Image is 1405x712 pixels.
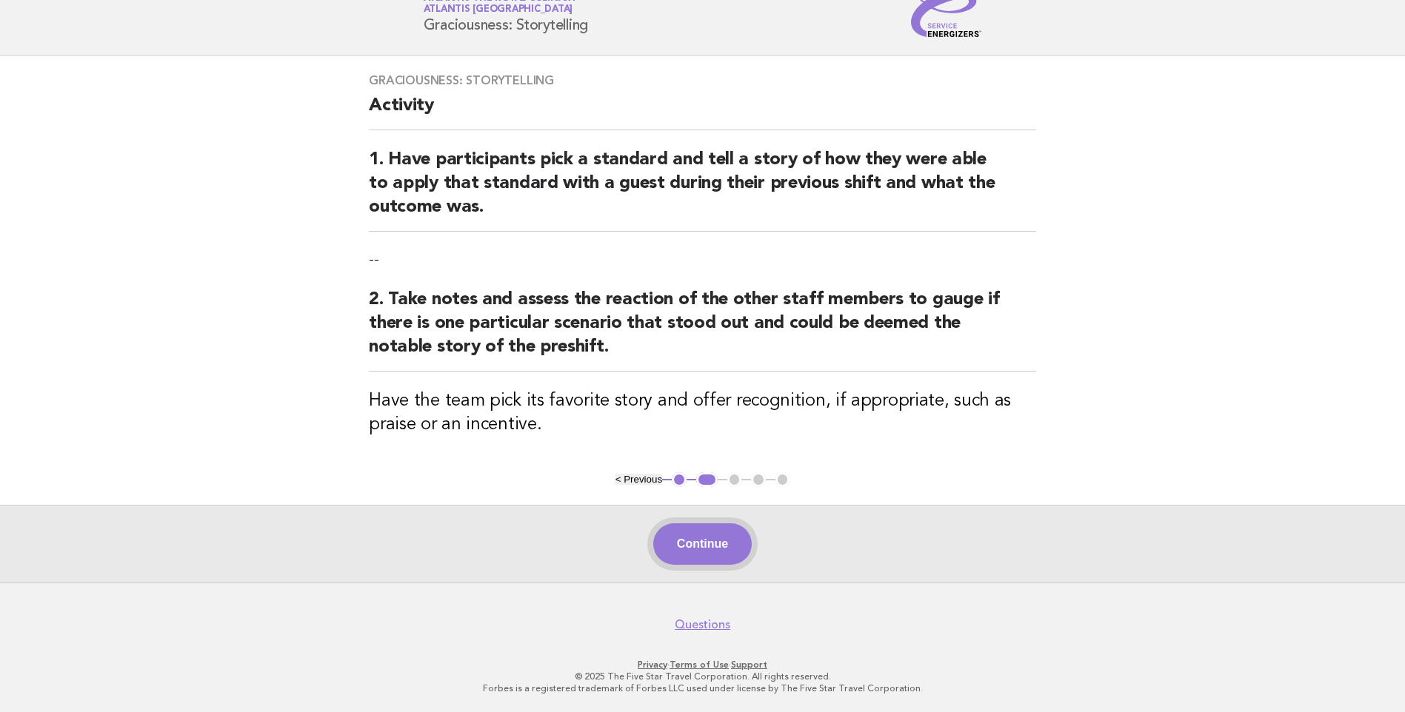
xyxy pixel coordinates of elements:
[369,73,1036,88] h3: Graciousness: Storytelling
[369,249,1036,270] p: --
[424,5,573,15] span: Atlantis [GEOGRAPHIC_DATA]
[250,682,1156,694] p: Forbes is a registered trademark of Forbes LLC used under license by The Five Star Travel Corpora...
[696,472,718,487] button: 2
[672,472,687,487] button: 1
[731,659,767,670] a: Support
[369,94,1036,130] h2: Activity
[250,671,1156,682] p: © 2025 The Five Star Travel Corporation. All rights reserved.
[675,617,730,632] a: Questions
[369,288,1036,372] h2: 2. Take notes and assess the reaction of the other staff members to gauge if there is one particu...
[369,148,1036,232] h2: 1. Have participants pick a standard and tell a story of how they were able to apply that standar...
[369,389,1036,437] h3: Have the team pick its favorite story and offer recognition, if appropriate, such as praise or an...
[615,474,662,485] button: < Previous
[638,659,667,670] a: Privacy
[670,659,729,670] a: Terms of Use
[250,659,1156,671] p: · ·
[653,523,752,565] button: Continue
